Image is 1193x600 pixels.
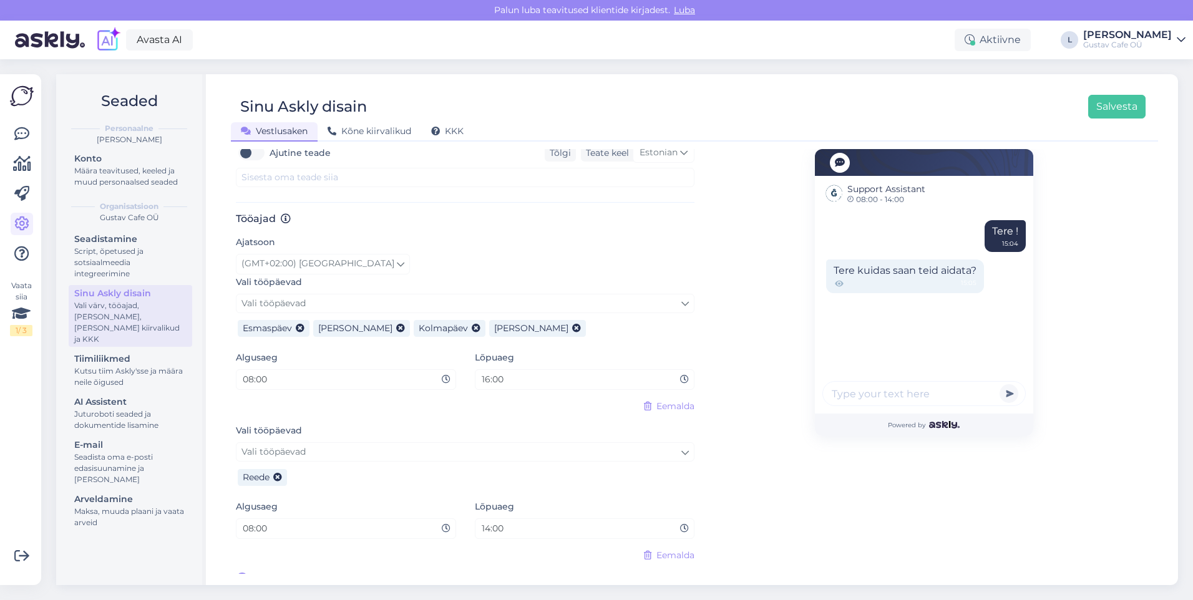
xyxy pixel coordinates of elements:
[241,298,306,309] span: Vali tööpäevad
[74,152,187,165] div: Konto
[961,278,976,289] span: 15:05
[69,285,192,347] a: Sinu Askly disainVali värv, tööajad, [PERSON_NAME], [PERSON_NAME] kiirvalikud ja KKK
[236,294,694,313] a: Vali tööpäevad
[1088,95,1146,119] button: Salvesta
[241,125,308,137] span: Vestlusaken
[318,322,392,334] span: [PERSON_NAME]
[243,472,270,483] span: Reede
[69,437,192,487] a: E-mailSeadista oma e-posti edasisuunamine ja [PERSON_NAME]
[74,493,187,506] div: Arveldamine
[847,183,925,196] span: Support Assistant
[475,500,514,513] label: Lõpuaeg
[236,254,410,274] a: (GMT+02:00) [GEOGRAPHIC_DATA]
[1002,239,1018,248] div: 15:04
[822,381,1026,406] input: Type your text here
[847,196,925,203] span: 08:00 - 14:00
[670,4,699,16] span: Luba
[270,143,331,163] label: Ajutine teade
[236,351,278,364] label: Algusaeg
[69,491,192,530] a: ArveldamineMaksa, muuda plaani ja vaata arveid
[1083,40,1172,50] div: Gustav Cafe OÜ
[95,27,121,53] img: explore-ai
[66,134,192,145] div: [PERSON_NAME]
[241,446,306,457] span: Vali tööpäevad
[69,394,192,433] a: AI AssistentJuturoboti seaded ja dokumentide lisamine
[656,549,694,562] span: Eemalda
[10,280,32,336] div: Vaata siia
[74,395,187,409] div: AI Assistent
[236,213,694,225] h3: Tööajad
[1061,31,1078,49] div: L
[419,322,468,334] span: Kolmapäev
[955,29,1031,51] div: Aktiivne
[1083,30,1186,50] a: [PERSON_NAME]Gustav Cafe OÜ
[69,150,192,190] a: KontoMäära teavitused, keeled ja muud personaalsed seaded
[10,325,32,336] div: 1 / 3
[100,201,158,212] b: Organisatsioon
[236,500,278,513] label: Algusaeg
[929,421,960,428] img: Askly
[74,452,187,485] div: Seadista oma e-posti edasisuunamine ja [PERSON_NAME]
[74,287,187,300] div: Sinu Askly disain
[236,276,302,289] label: Vali tööpäevad
[240,95,367,119] div: Sinu Askly disain
[10,84,34,108] img: Askly Logo
[985,220,1026,252] div: Tere !
[236,442,694,462] a: Vali tööpäevad
[236,236,275,249] label: Ajatsoon
[66,212,192,223] div: Gustav Cafe OÜ
[824,183,844,203] img: Support
[74,300,187,345] div: Vali värv, tööajad, [PERSON_NAME], [PERSON_NAME] kiirvalikud ja KKK
[74,233,187,246] div: Seadistamine
[236,424,302,437] label: Vali tööpäevad
[74,352,187,365] div: Tiimiliikmed
[1083,30,1172,40] div: [PERSON_NAME]
[74,365,187,388] div: Kutsu tiim Askly'sse ja määra neile õigused
[74,409,187,431] div: Juturoboti seaded ja dokumentide lisamine
[69,231,192,281] a: SeadistamineScript, õpetused ja sotsiaalmeedia integreerimine
[431,125,464,137] span: KKK
[494,322,568,334] span: [PERSON_NAME]
[74,165,187,188] div: Määra teavitused, keeled ja muud personaalsed seaded
[581,147,629,160] div: Teate keel
[105,123,153,134] b: Personaalne
[126,29,193,51] a: Avasta AI
[475,351,514,364] label: Lõpuaeg
[74,246,187,279] div: Script, õpetused ja sotsiaalmeedia integreerimine
[640,146,678,160] span: Estonian
[66,89,192,113] h2: Seaded
[888,420,960,430] span: Powered by
[74,506,187,528] div: Maksa, muuda plaani ja vaata arveid
[69,351,192,390] a: TiimiliikmedKutsu tiim Askly'sse ja määra neile õigused
[826,259,984,293] div: Tere kuidas saan teid aidata?
[656,400,694,413] span: Eemalda
[254,572,340,587] span: [PERSON_NAME]
[328,125,411,137] span: Kõne kiirvalikud
[545,145,576,162] div: Tõlgi
[243,322,292,334] span: Esmaspäev
[74,438,187,452] div: E-mail
[241,257,394,271] span: (GMT+02:00) [GEOGRAPHIC_DATA]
